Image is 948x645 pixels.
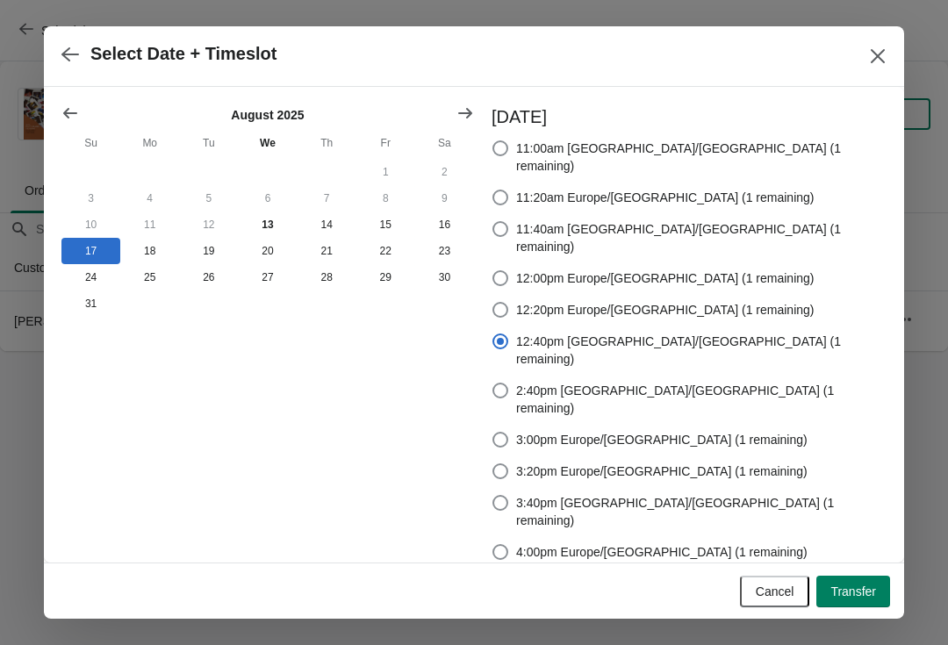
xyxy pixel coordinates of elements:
span: 3:20pm Europe/[GEOGRAPHIC_DATA] (1 remaining) [516,462,808,480]
span: 4:00pm Europe/[GEOGRAPHIC_DATA] (1 remaining) [516,543,808,561]
button: Sunday August 17 2025 [61,238,120,264]
button: Friday August 1 2025 [356,159,415,185]
th: Tuesday [179,127,238,159]
span: 11:20am Europe/[GEOGRAPHIC_DATA] (1 remaining) [516,189,815,206]
button: Thursday August 21 2025 [298,238,356,264]
th: Monday [120,127,179,159]
button: Sunday August 24 2025 [61,264,120,290]
span: 3:00pm Europe/[GEOGRAPHIC_DATA] (1 remaining) [516,431,808,448]
button: Tuesday August 26 2025 [179,264,238,290]
th: Saturday [415,127,474,159]
th: Thursday [298,127,356,159]
button: Tuesday August 19 2025 [179,238,238,264]
button: Today Wednesday August 13 2025 [238,211,297,238]
span: Cancel [756,584,794,598]
button: Tuesday August 12 2025 [179,211,238,238]
span: 12:40pm [GEOGRAPHIC_DATA]/[GEOGRAPHIC_DATA] (1 remaining) [516,333,887,368]
button: Monday August 4 2025 [120,185,179,211]
button: Monday August 11 2025 [120,211,179,238]
button: Monday August 18 2025 [120,238,179,264]
span: 11:00am [GEOGRAPHIC_DATA]/[GEOGRAPHIC_DATA] (1 remaining) [516,140,887,175]
span: 2:40pm [GEOGRAPHIC_DATA]/[GEOGRAPHIC_DATA] (1 remaining) [516,382,887,417]
button: Sunday August 3 2025 [61,185,120,211]
button: Saturday August 23 2025 [415,238,474,264]
th: Wednesday [238,127,297,159]
button: Thursday August 28 2025 [298,264,356,290]
button: Saturday August 30 2025 [415,264,474,290]
span: 12:00pm Europe/[GEOGRAPHIC_DATA] (1 remaining) [516,269,815,287]
button: Friday August 15 2025 [356,211,415,238]
button: Friday August 22 2025 [356,238,415,264]
button: Sunday August 31 2025 [61,290,120,317]
th: Sunday [61,127,120,159]
span: 3:40pm [GEOGRAPHIC_DATA]/[GEOGRAPHIC_DATA] (1 remaining) [516,494,887,529]
button: Show previous month, July 2025 [54,97,86,129]
button: Monday August 25 2025 [120,264,179,290]
button: Cancel [740,576,810,607]
button: Saturday August 16 2025 [415,211,474,238]
button: Wednesday August 27 2025 [238,264,297,290]
button: Wednesday August 6 2025 [238,185,297,211]
button: Transfer [816,576,890,607]
button: Friday August 8 2025 [356,185,415,211]
span: 12:20pm Europe/[GEOGRAPHIC_DATA] (1 remaining) [516,301,815,319]
button: Wednesday August 20 2025 [238,238,297,264]
button: Saturday August 9 2025 [415,185,474,211]
h3: [DATE] [492,104,887,129]
span: Transfer [830,584,876,598]
button: Close [862,40,894,72]
button: Tuesday August 5 2025 [179,185,238,211]
button: Show next month, September 2025 [449,97,481,129]
span: 11:40am [GEOGRAPHIC_DATA]/[GEOGRAPHIC_DATA] (1 remaining) [516,220,887,255]
th: Friday [356,127,415,159]
h2: Select Date + Timeslot [90,44,277,64]
button: Thursday August 7 2025 [298,185,356,211]
button: Thursday August 14 2025 [298,211,356,238]
button: Friday August 29 2025 [356,264,415,290]
button: Sunday August 10 2025 [61,211,120,238]
button: Saturday August 2 2025 [415,159,474,185]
